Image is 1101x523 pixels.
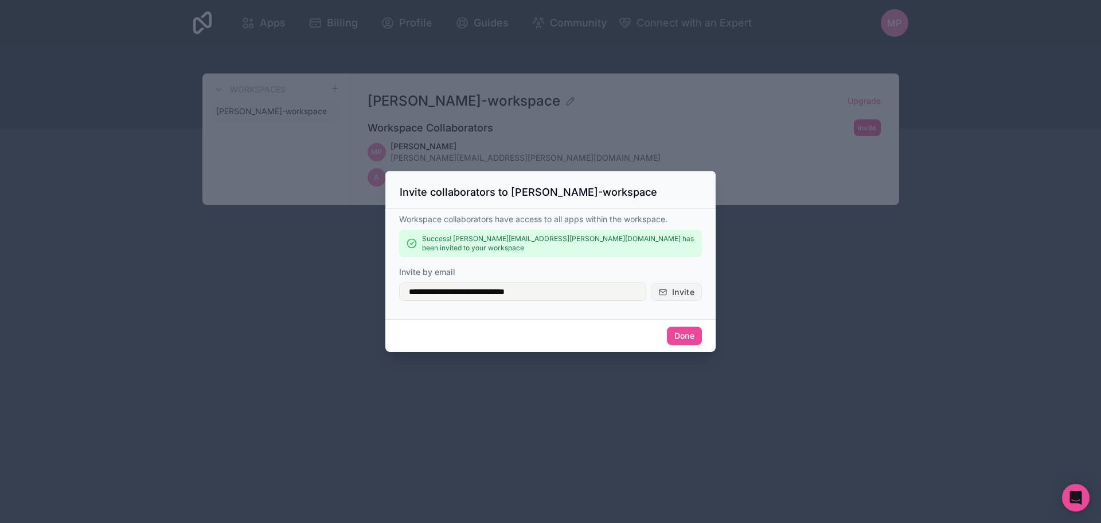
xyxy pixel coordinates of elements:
p: Success! [PERSON_NAME][EMAIL_ADDRESS][PERSON_NAME][DOMAIN_NAME] has been invited to your workspace [422,234,695,253]
button: Done [667,327,702,345]
h3: Invite collaborators to [PERSON_NAME]-workspace [400,185,657,199]
label: Invite by email [399,266,455,278]
span: Invite [672,287,694,297]
button: Invite [651,283,702,301]
p: Workspace collaborators have access to all apps within the workspace. [399,214,702,225]
div: Open Intercom Messenger [1062,484,1090,512]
